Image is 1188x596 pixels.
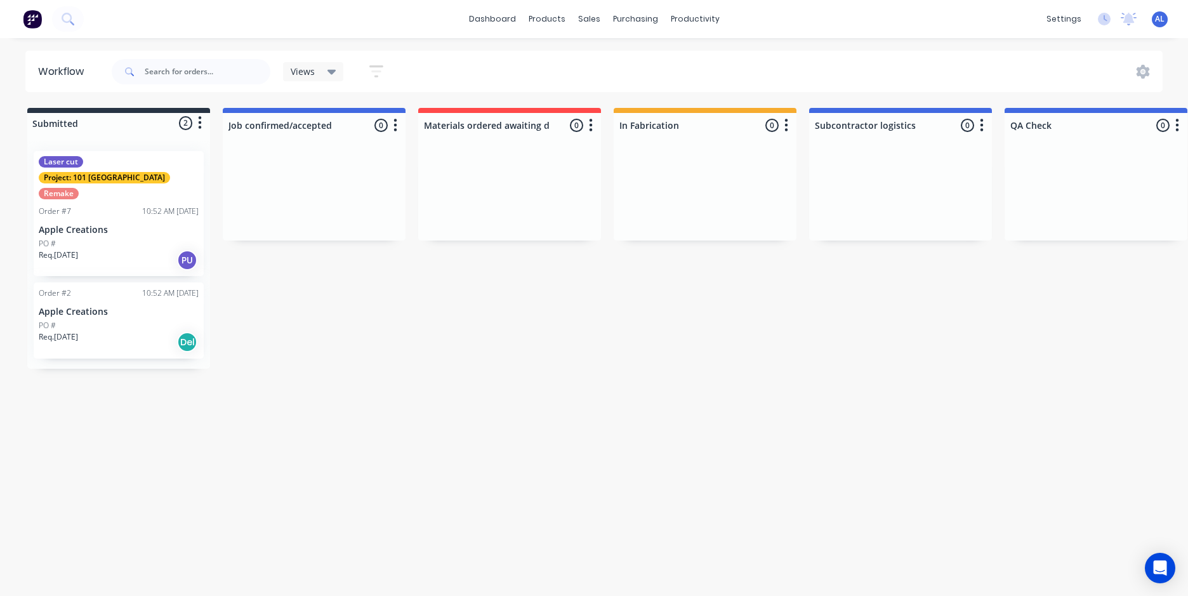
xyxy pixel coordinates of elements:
[1145,553,1175,583] div: Open Intercom Messenger
[39,156,83,168] div: Laser cut
[572,10,607,29] div: sales
[39,206,71,217] div: Order #7
[39,238,56,249] p: PO #
[39,225,199,235] p: Apple Creations
[607,10,664,29] div: purchasing
[34,151,204,276] div: Laser cutProject: 101 [GEOGRAPHIC_DATA]RemakeOrder #710:52 AM [DATE]Apple CreationsPO #Req.[DATE]PU
[177,332,197,352] div: Del
[177,250,197,270] div: PU
[39,172,170,183] div: Project: 101 [GEOGRAPHIC_DATA]
[39,307,199,317] p: Apple Creations
[1155,13,1165,25] span: AL
[291,65,315,78] span: Views
[23,10,42,29] img: Factory
[664,10,726,29] div: productivity
[463,10,522,29] a: dashboard
[39,320,56,331] p: PO #
[1040,10,1088,29] div: settings
[38,64,90,79] div: Workflow
[522,10,572,29] div: products
[39,288,71,299] div: Order #2
[39,249,78,261] p: Req. [DATE]
[39,188,79,199] div: Remake
[34,282,204,359] div: Order #210:52 AM [DATE]Apple CreationsPO #Req.[DATE]Del
[145,59,270,84] input: Search for orders...
[142,206,199,217] div: 10:52 AM [DATE]
[142,288,199,299] div: 10:52 AM [DATE]
[39,331,78,343] p: Req. [DATE]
